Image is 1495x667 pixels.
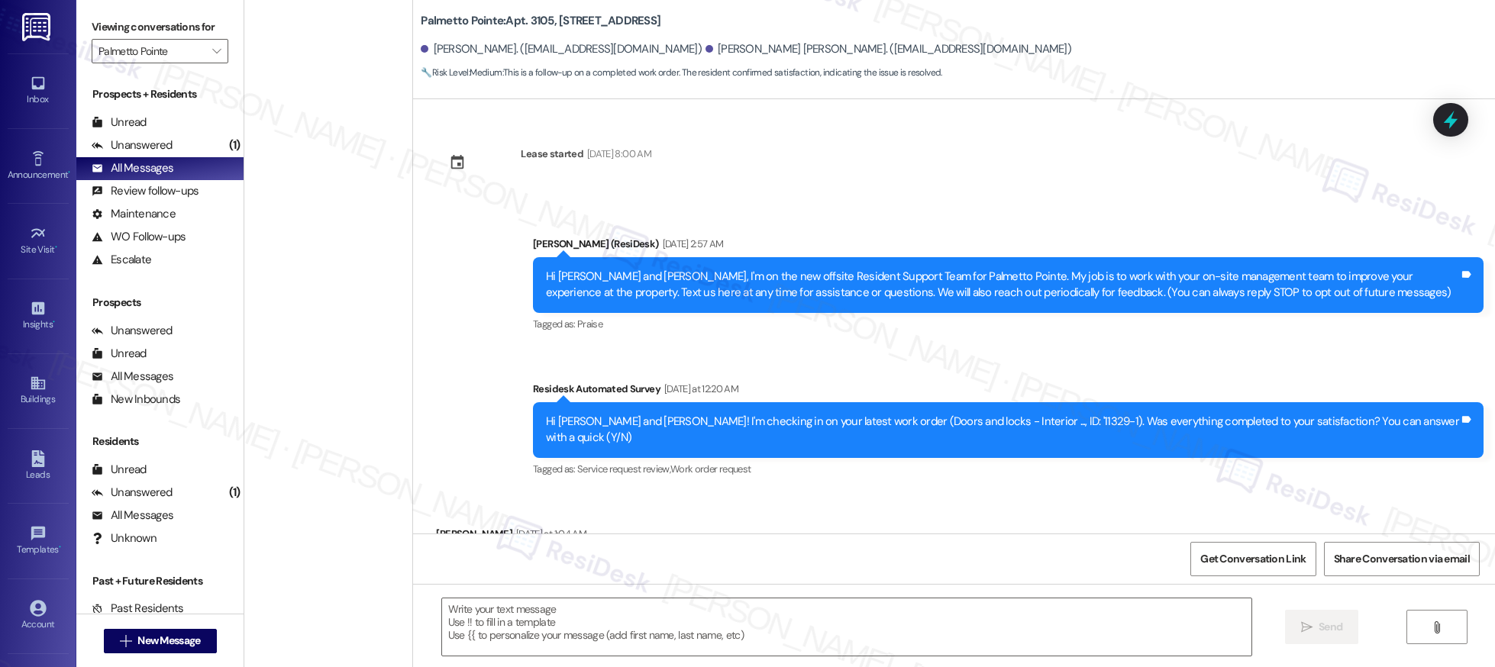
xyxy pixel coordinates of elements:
div: All Messages [92,507,173,524]
button: New Message [104,629,217,653]
span: Get Conversation Link [1200,551,1306,567]
div: [PERSON_NAME] [PERSON_NAME]. ([EMAIL_ADDRESS][DOMAIN_NAME]) [706,41,1071,57]
a: Insights • [8,295,69,337]
div: Hi [PERSON_NAME] and [PERSON_NAME]! I'm checking in on your latest work order (Doors and locks - ... [546,414,1459,446]
span: • [53,317,55,327]
span: • [68,167,70,178]
div: [DATE] 8:00 AM [583,146,651,162]
span: Work order request [670,462,751,475]
span: • [59,542,61,553]
div: Past + Future Residents [76,573,244,589]
div: Prospects [76,295,244,311]
i:  [120,635,131,647]
div: Unread [92,114,147,130]
div: [DATE] at 12:20 AM [660,381,738,397]
div: Unread [92,462,147,478]
a: Site Visit • [8,221,69,262]
a: Buildings [8,370,69,411]
span: : This is a follow-up on a completed work order. The resident confirmed satisfaction, indicating ... [421,65,941,81]
div: Hi [PERSON_NAME] and [PERSON_NAME], I'm on the new offsite Resident Support Team for Palmetto Poi... [546,269,1459,301]
a: Account [8,595,69,636]
span: Service request review , [577,462,670,475]
span: • [55,242,57,253]
input: All communities [98,39,204,63]
a: Templates • [8,520,69,562]
div: Unanswered [92,485,173,501]
i:  [1301,621,1313,633]
div: All Messages [92,369,173,385]
a: Inbox [8,70,69,111]
label: Viewing conversations for [92,15,228,39]
div: [PERSON_NAME] [436,526,586,547]
div: WO Follow-ups [92,229,186,245]
div: [PERSON_NAME] (ResiDesk) [533,236,1484,257]
div: Maintenance [92,206,176,222]
strong: 🔧 Risk Level: Medium [421,66,502,79]
div: Review follow-ups [92,183,199,199]
div: New Inbounds [92,391,180,408]
div: Unknown [92,530,157,546]
div: Residents [76,433,244,449]
div: [DATE] at 1:04 AM [512,526,586,542]
button: Share Conversation via email [1324,542,1480,576]
span: New Message [137,633,200,649]
span: Share Conversation via email [1334,551,1470,567]
div: All Messages [92,160,173,176]
div: Prospects + Residents [76,86,244,102]
b: Palmetto Pointe: Apt. 3105, [STREET_ADDRESS] [421,13,660,29]
div: Unanswered [92,137,173,153]
div: (1) [225,481,244,504]
button: Get Conversation Link [1190,542,1316,576]
i:  [212,45,221,57]
span: Send [1319,619,1342,635]
span: Praise [577,317,602,330]
div: [DATE] 2:57 AM [659,236,724,252]
div: Tagged as: [533,458,1484,480]
div: Escalate [92,252,151,268]
img: ResiDesk Logo [22,13,53,41]
div: (1) [225,134,244,157]
div: Unanswered [92,323,173,339]
div: Tagged as: [533,313,1484,335]
i:  [1431,621,1442,633]
a: Leads [8,446,69,487]
div: Lease started [521,146,583,162]
div: Past Residents [92,601,184,617]
div: Unread [92,346,147,362]
div: [PERSON_NAME]. ([EMAIL_ADDRESS][DOMAIN_NAME]) [421,41,702,57]
button: Send [1285,610,1359,644]
div: Residesk Automated Survey [533,381,1484,402]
